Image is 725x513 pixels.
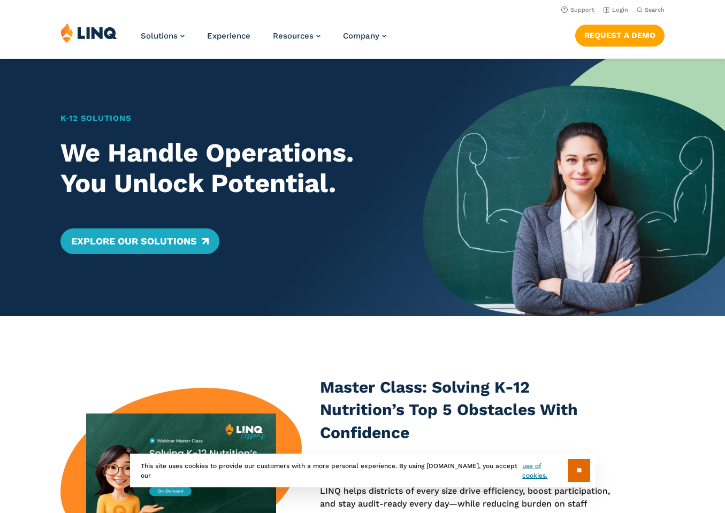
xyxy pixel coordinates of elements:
img: LINQ | K‑12 Software [60,22,117,43]
h3: Master Class: Solving K-12 Nutrition’s Top 5 Obstacles With Confidence [320,376,613,445]
a: Solutions [141,31,185,41]
a: Explore Our Solutions [60,228,219,254]
nav: Primary Navigation [141,22,386,58]
div: This site uses cookies to provide our customers with a more personal experience. By using [DOMAIN... [130,454,596,487]
h2: We Handle Operations. You Unlock Potential. [60,138,393,198]
nav: Button Navigation [575,22,665,46]
a: Experience [207,31,250,41]
a: Request a Demo [575,25,665,46]
span: Resources [273,31,314,41]
a: Support [561,6,594,13]
h1: K‑12 Solutions [60,112,393,125]
a: Login [603,6,628,13]
img: Home Banner [423,59,725,316]
span: Search [645,6,665,13]
a: Resources [273,31,320,41]
a: Company [343,31,386,41]
span: Company [343,31,379,41]
a: use of cookies. [522,461,568,480]
span: Solutions [141,31,178,41]
button: Open Search Bar [637,6,665,14]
